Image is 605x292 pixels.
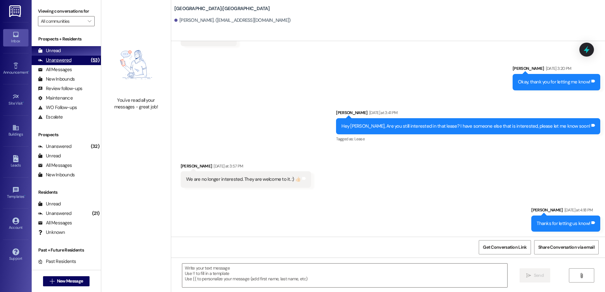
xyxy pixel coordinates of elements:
span: • [24,193,25,198]
div: [PERSON_NAME] [336,109,600,118]
span: Share Conversation via email [538,244,595,251]
label: Viewing conversations for [38,6,95,16]
div: Past + Future Residents [32,247,101,253]
div: Unread [38,47,61,54]
div: [DATE] at 3:41 PM [368,109,398,116]
button: Share Conversation via email [534,240,599,254]
div: Prospects + Residents [32,36,101,42]
div: [PERSON_NAME] [513,65,600,74]
div: Unread [38,153,61,159]
div: Unread [38,201,61,207]
div: Thanks for letting us know! [537,220,590,227]
div: (32) [89,142,101,151]
div: Okay, thank you for letting me know! [518,79,590,85]
div: Prospects [32,131,101,138]
div: Review follow-ups [38,85,82,92]
a: Site Visit • [3,91,28,108]
div: Tagged as: [336,134,600,143]
div: [PERSON_NAME] [531,207,600,216]
button: Get Conversation Link [479,240,531,254]
a: Inbox [3,29,28,46]
div: New Inbounds [38,172,75,178]
div: We are no longer interested. They are welcome to it. :) 👍🏻 [186,176,301,183]
a: Account [3,216,28,233]
span: Send [534,272,544,279]
div: All Messages [38,220,72,226]
div: All Messages [38,162,72,169]
span: Lease [354,136,365,142]
img: empty-state [108,35,164,94]
div: Past Residents [38,258,76,265]
i:  [50,279,54,284]
span: New Message [57,278,83,284]
div: (21) [90,209,101,218]
div: You've read all your messages - great job! [108,97,164,111]
div: [DATE] at 4:18 PM [563,207,593,213]
div: All Messages [38,66,72,73]
div: Maintenance [38,95,73,101]
div: [PERSON_NAME] [181,163,311,172]
div: [DATE] at 3:57 PM [212,163,243,169]
div: Unknown [38,229,65,236]
div: Unanswered [38,210,72,217]
span: • [28,69,29,74]
a: Buildings [3,122,28,139]
div: (53) [89,55,101,65]
div: Residents [32,189,101,196]
a: Leads [3,153,28,170]
div: Hey [PERSON_NAME], Are you still interested in that lease? I have someone else that is interested... [341,123,590,130]
div: [DATE] 3:20 PM [544,65,571,72]
div: Unanswered [38,143,72,150]
div: Unanswered [38,57,72,64]
div: New Inbounds [38,76,75,82]
a: Support [3,246,28,264]
i:  [88,19,91,24]
button: New Message [43,276,90,286]
input: All communities [41,16,84,26]
b: [GEOGRAPHIC_DATA]: [GEOGRAPHIC_DATA] [174,5,270,12]
i:  [526,273,531,278]
span: Get Conversation Link [483,244,527,251]
button: Send [520,268,550,283]
div: Escalate [38,114,63,120]
div: WO Follow-ups [38,104,77,111]
i:  [579,273,584,278]
img: ResiDesk Logo [9,5,22,17]
span: • [23,100,24,105]
a: Templates • [3,185,28,202]
div: [PERSON_NAME]. ([EMAIL_ADDRESS][DOMAIN_NAME]) [174,17,291,24]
